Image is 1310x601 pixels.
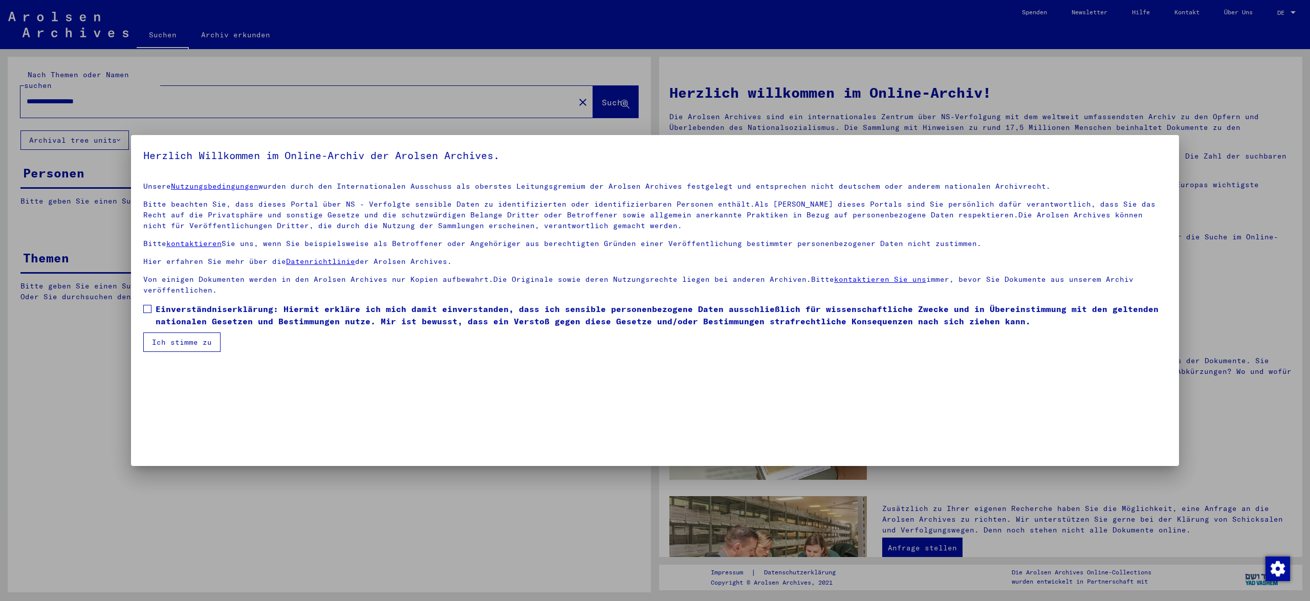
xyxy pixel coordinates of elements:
div: Zustimmung ändern [1265,556,1290,581]
p: Hier erfahren Sie mehr über die der Arolsen Archives. [143,256,1167,267]
a: Nutzungsbedingungen [171,182,258,191]
button: Ich stimme zu [143,332,221,352]
a: Datenrichtlinie [286,257,355,266]
img: Zustimmung ändern [1265,557,1290,581]
a: kontaktieren Sie uns [834,275,926,284]
p: Bitte beachten Sie, dass dieses Portal über NS - Verfolgte sensible Daten zu identifizierten oder... [143,199,1167,231]
span: Einverständniserklärung: Hiermit erkläre ich mich damit einverstanden, dass ich sensible personen... [156,303,1167,327]
h5: Herzlich Willkommen im Online-Archiv der Arolsen Archives. [143,147,1167,164]
p: Von einigen Dokumenten werden in den Arolsen Archives nur Kopien aufbewahrt.Die Originale sowie d... [143,274,1167,296]
p: Unsere wurden durch den Internationalen Ausschuss als oberstes Leitungsgremium der Arolsen Archiv... [143,181,1167,192]
a: kontaktieren [166,239,222,248]
p: Bitte Sie uns, wenn Sie beispielsweise als Betroffener oder Angehöriger aus berechtigten Gründen ... [143,238,1167,249]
